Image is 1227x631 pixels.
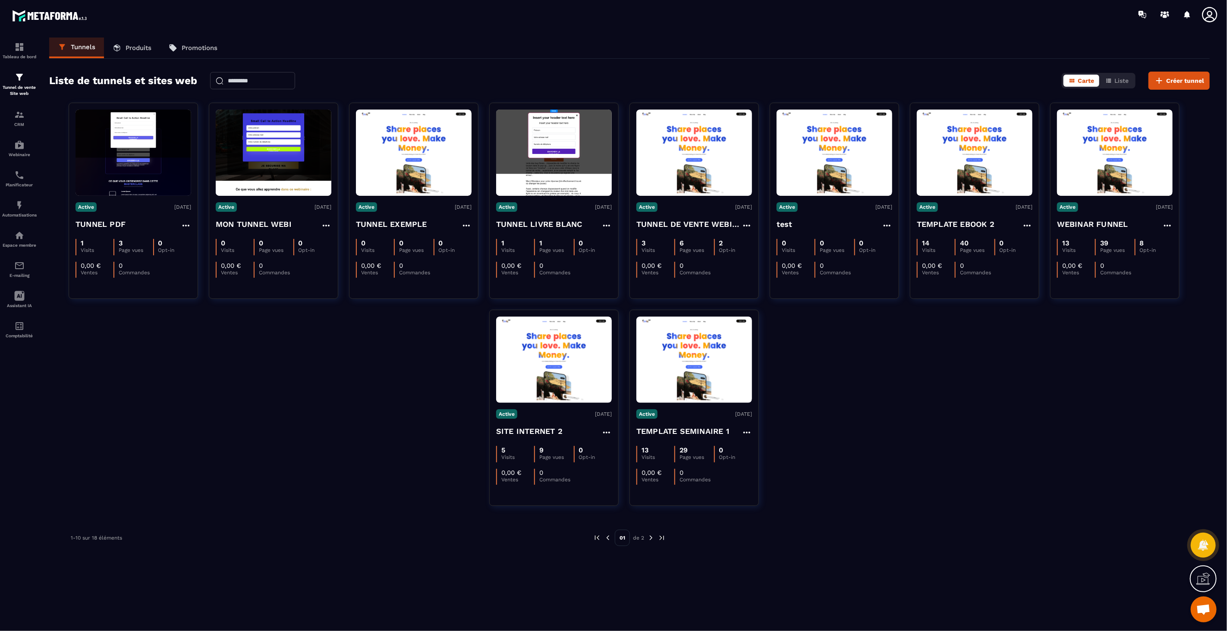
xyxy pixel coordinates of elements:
p: 14 [922,239,929,247]
p: 0 [719,446,724,454]
a: automationsautomationsEspace membre [2,224,37,254]
p: Visits [221,247,254,253]
p: 0,00 € [922,262,942,270]
p: Opt-in [1140,247,1173,253]
p: 0 [361,239,365,247]
span: Carte [1078,77,1094,84]
p: Ventes [782,270,815,276]
p: 13 [642,446,648,454]
p: Active [356,202,377,212]
p: Visits [642,247,674,253]
p: 0,00 € [81,262,101,270]
p: Page vues [539,454,573,460]
p: 3 [119,239,123,247]
p: Tunnels [71,43,95,51]
p: Ventes [221,270,254,276]
p: Opt-in [158,247,191,253]
p: 0 [1100,262,1104,270]
p: 0 [399,262,403,270]
button: Créer tunnel [1148,72,1210,90]
p: 0,00 € [501,469,522,477]
p: [DATE] [174,204,191,210]
p: Page vues [680,454,714,460]
img: automations [14,140,25,150]
h4: TUNNEL PDF [76,218,126,230]
a: automationsautomationsAutomatisations [2,194,37,224]
a: emailemailE-mailing [2,254,37,284]
p: Active [777,202,798,212]
h4: SITE INTERNET 2 [496,425,563,437]
p: Visits [361,247,394,253]
p: 0 [579,446,583,454]
p: 0 [158,239,163,247]
p: Opt-in [579,454,612,460]
p: Commandes [1100,270,1133,276]
p: [DATE] [1016,204,1032,210]
img: accountant [14,321,25,331]
p: 0,00 € [361,262,381,270]
p: 0 [439,239,443,247]
p: 01 [615,530,630,546]
img: automations [14,230,25,241]
p: 5 [501,446,505,454]
p: 1 [81,239,84,247]
p: Ventes [922,270,955,276]
h4: WEBINAR FUNNEL [1057,218,1128,230]
p: [DATE] [735,411,752,417]
p: 0 [820,262,824,270]
h4: TEMPLATE SEMINAIRE 1 [636,425,729,437]
p: 0 [960,262,964,270]
p: Commandes [119,270,151,276]
img: image [777,112,892,194]
p: 0 [399,239,403,247]
p: 0 [820,239,824,247]
a: formationformationTunnel de vente Site web [2,66,37,103]
p: Promotions [182,44,217,52]
p: Webinaire [2,152,37,157]
p: 0 [259,262,263,270]
p: Visits [501,454,534,460]
p: Ventes [501,270,534,276]
h4: TUNNEL LIVRE BLANC [496,218,582,230]
p: [DATE] [455,204,472,210]
p: [DATE] [595,411,612,417]
img: scheduler [14,170,25,180]
p: [DATE] [875,204,892,210]
p: Opt-in [1000,247,1032,253]
p: Page vues [960,247,994,253]
p: CRM [2,122,37,127]
img: image [356,112,472,194]
p: 1-10 sur 18 éléments [71,535,122,541]
p: Active [496,409,517,419]
img: email [14,261,25,271]
a: schedulerschedulerPlanificateur [2,163,37,194]
p: 0 [859,239,864,247]
img: next [647,534,655,542]
button: Carte [1063,75,1099,87]
p: 0,00 € [1062,262,1082,270]
a: formationformationCRM [2,103,37,133]
p: 0 [539,262,543,270]
p: de 2 [633,534,644,541]
p: 1 [501,239,504,247]
a: Assistant IA [2,284,37,314]
p: Planificateur [2,182,37,187]
p: 0,00 € [221,262,241,270]
p: Ventes [642,477,674,483]
img: prev [593,534,601,542]
img: image [1057,112,1173,194]
p: Opt-in [299,247,331,253]
p: [DATE] [735,204,752,210]
img: formation [14,72,25,82]
p: Active [636,409,658,419]
p: Commandes [539,477,572,483]
p: 1 [539,239,542,247]
p: Tableau de bord [2,54,37,59]
img: image [216,110,331,196]
h4: TUNNEL EXEMPLE [356,218,427,230]
p: 0 [1000,239,1004,247]
img: formation [14,110,25,120]
p: Tunnel de vente Site web [2,85,37,97]
p: Comptabilité [2,333,37,338]
p: [DATE] [1156,204,1173,210]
